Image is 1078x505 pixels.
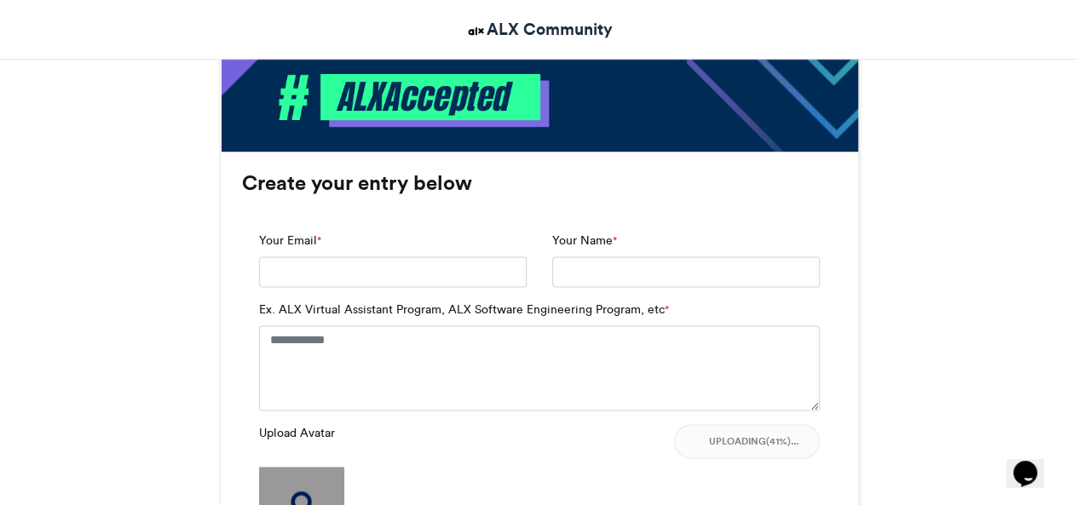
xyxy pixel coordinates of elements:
label: Your Name [552,232,617,250]
button: Uploading(41%)... [674,424,820,458]
h3: Create your entry below [242,173,837,193]
img: ALX Community [465,20,487,42]
label: Your Email [259,232,321,250]
a: ALX Community [465,17,613,42]
iframe: chat widget [1006,437,1061,488]
label: Upload Avatar [259,424,335,442]
label: Ex. ALX Virtual Assistant Program, ALX Software Engineering Program, etc [259,301,669,318]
